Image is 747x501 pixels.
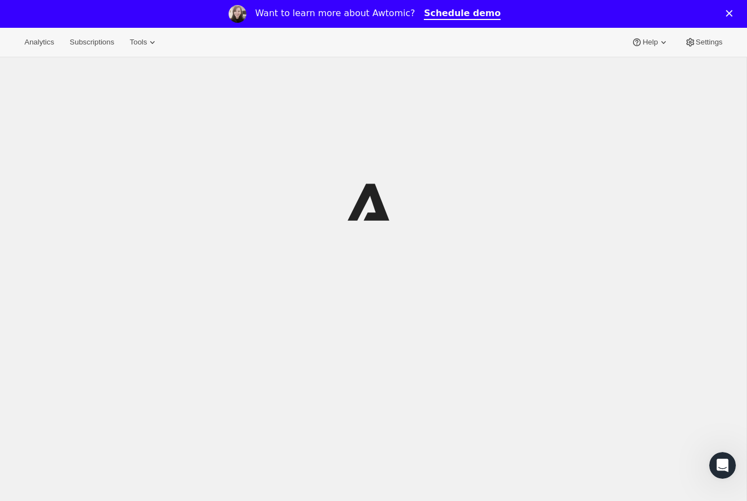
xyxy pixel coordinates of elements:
[18,34,61,50] button: Analytics
[130,38,147,47] span: Tools
[726,10,737,17] div: Close
[123,34,165,50] button: Tools
[424,8,501,20] a: Schedule demo
[709,452,736,479] iframe: Intercom live chat
[255,8,415,19] div: Want to learn more about Awtomic?
[24,38,54,47] span: Analytics
[642,38,657,47] span: Help
[229,5,246,23] img: Profile image for Emily
[63,34,121,50] button: Subscriptions
[696,38,723,47] span: Settings
[70,38,114,47] span: Subscriptions
[678,34,729,50] button: Settings
[625,34,675,50] button: Help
